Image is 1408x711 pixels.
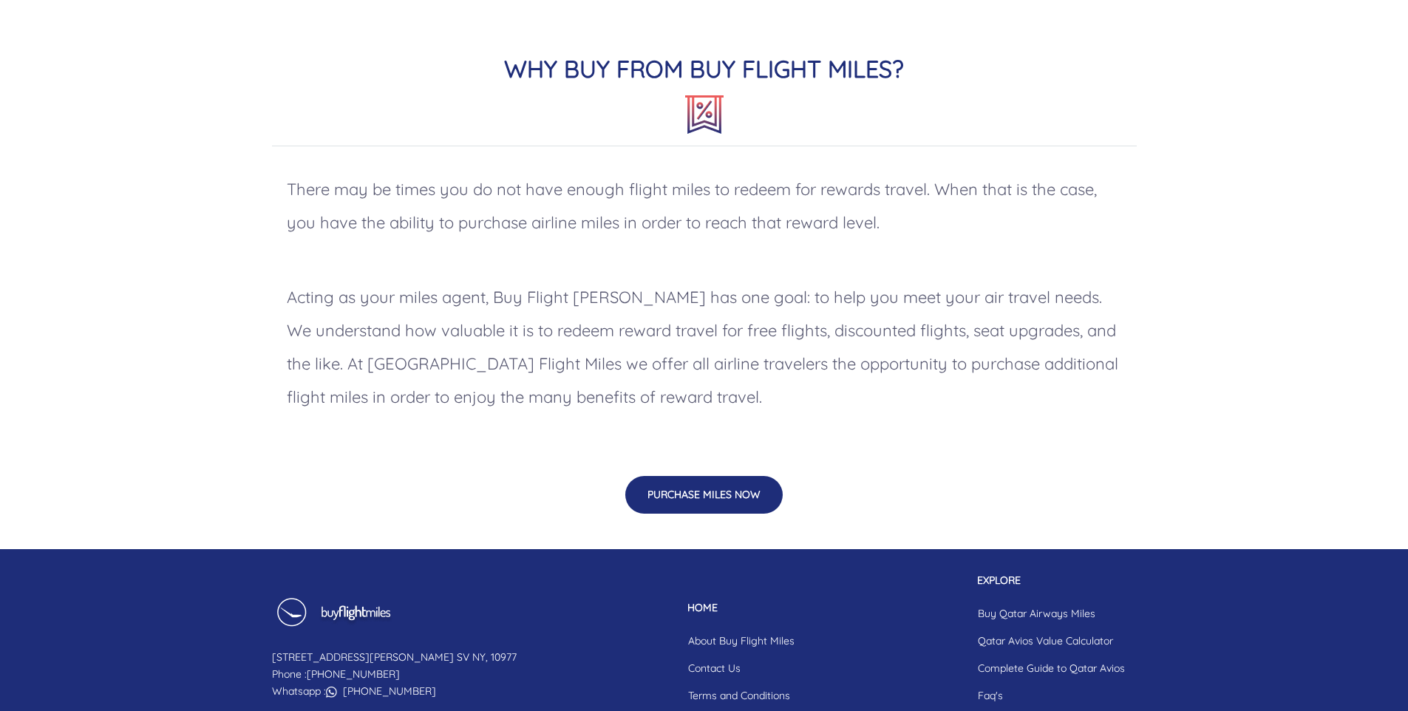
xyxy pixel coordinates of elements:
p: HOME [676,600,806,616]
a: [PHONE_NUMBER] [343,684,436,698]
img: whatsapp icon [326,687,337,698]
h2: WHY BUY FROM BUY FLIGHT MILES? [272,55,1137,146]
img: about-icon [685,95,724,134]
a: Complete Guide to Qatar Avios [966,655,1137,682]
a: Buy Qatar Airways Miles [966,600,1137,627]
a: PURCHASE MILES NOW [625,486,783,501]
p: EXPLORE [966,573,1137,588]
a: About Buy Flight Miles [676,627,806,655]
a: Terms and Conditions [676,682,806,710]
p: [STREET_ADDRESS][PERSON_NAME] SV NY, 10977 Phone : Whatsapp : [272,649,517,700]
p: Acting as your miles agent, Buy Flight [PERSON_NAME] has one goal: to help you meet your air trav... [272,266,1137,429]
a: Faq's [966,682,1137,710]
a: [PHONE_NUMBER] [307,667,400,681]
button: PURCHASE MILES NOW [625,476,783,514]
p: There may be times you do not have enough flight miles to redeem for rewards travel. When that is... [272,158,1137,254]
a: Contact Us [676,655,806,682]
img: Buy Flight Miles Footer Logo [272,597,394,637]
a: Qatar Avios Value Calculator [966,627,1137,655]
